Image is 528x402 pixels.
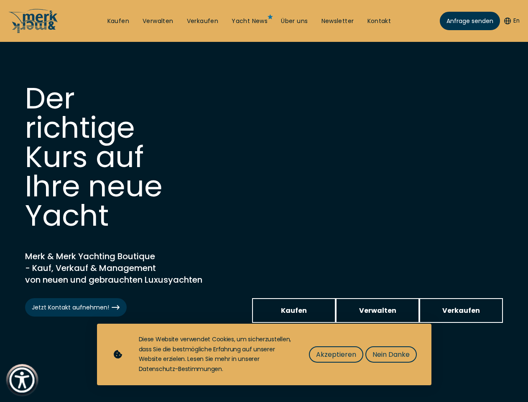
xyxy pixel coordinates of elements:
a: Datenschutz-Bestimmungen [139,365,222,373]
button: Show Accessibility Preferences [7,365,37,395]
a: Newsletter [321,17,354,26]
button: Akzeptieren [309,346,363,363]
a: Verkaufen [187,17,219,26]
button: Nein Danke [365,346,417,363]
a: Jetzt Kontakt aufnehmen! [25,298,127,317]
a: Kontakt [367,17,391,26]
span: Anfrage senden [446,17,493,26]
span: Verkaufen [442,305,480,316]
span: Jetzt Kontakt aufnehmen! [32,303,120,312]
span: Kaufen [281,305,307,316]
a: Verwalten [143,17,173,26]
a: Verkaufen [419,298,503,323]
a: Verwalten [336,298,419,323]
a: Yacht News [232,17,268,26]
span: Verwalten [359,305,396,316]
h2: Merk & Merk Yachting Boutique - Kauf, Verkauf & Management von neuen und gebrauchten Luxusyachten [25,250,234,286]
a: Kaufen [107,17,129,26]
a: Über uns [281,17,308,26]
button: En [504,17,520,25]
a: Anfrage senden [440,12,500,30]
div: Diese Website verwendet Cookies, um sicherzustellen, dass Sie die bestmögliche Erfahrung auf unse... [139,335,292,374]
h1: Der richtige Kurs auf Ihre neue Yacht [25,84,192,230]
span: Nein Danke [372,349,410,360]
span: Akzeptieren [316,349,356,360]
a: Kaufen [252,298,336,323]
